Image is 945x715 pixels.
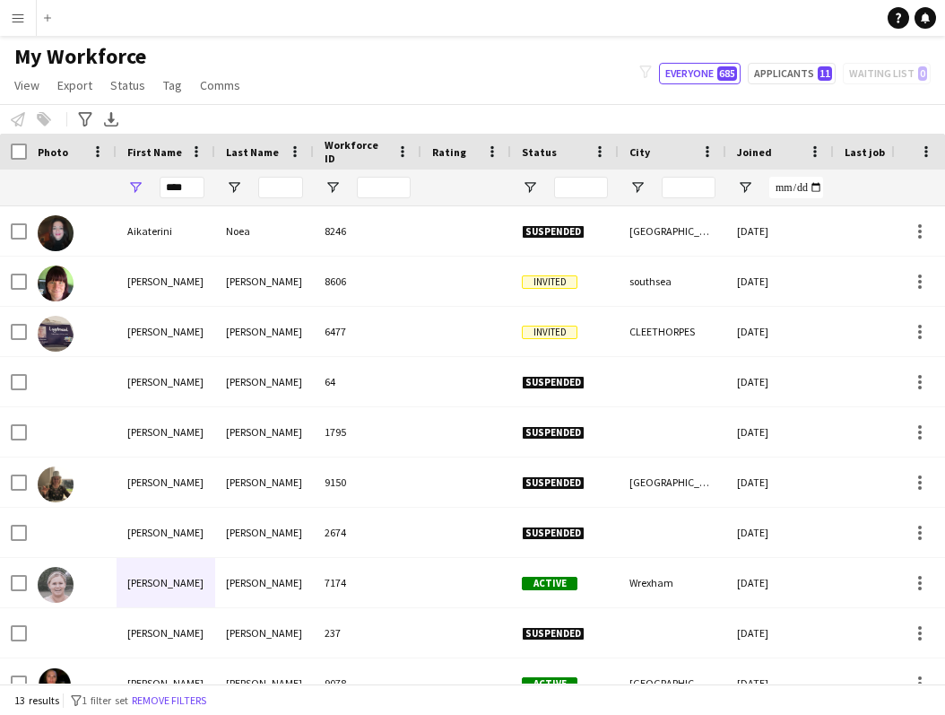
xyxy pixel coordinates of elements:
div: [GEOGRAPHIC_DATA] [619,206,726,256]
button: Remove filters [128,691,210,711]
div: [PERSON_NAME] [117,407,215,457]
div: 8606 [314,257,421,306]
input: First Name Filter Input [160,177,204,198]
button: Everyone685 [659,63,741,84]
div: [PERSON_NAME] [117,658,215,708]
button: Open Filter Menu [629,179,646,196]
span: Comms [200,77,240,93]
div: [PERSON_NAME] [117,307,215,356]
div: 9078 [314,658,421,708]
div: [PERSON_NAME] [117,558,215,607]
button: Open Filter Menu [737,179,753,196]
span: Tag [163,77,182,93]
a: View [7,74,47,97]
input: City Filter Input [662,177,715,198]
div: [DATE] [726,658,834,708]
span: Rating [432,145,466,159]
div: [PERSON_NAME] [215,458,314,507]
a: Export [50,74,100,97]
app-action-btn: Export XLSX [100,109,122,130]
span: City [629,145,650,159]
span: Joined [737,145,772,159]
div: [DATE] [726,407,834,457]
span: First Name [127,145,182,159]
div: [PERSON_NAME] [215,407,314,457]
span: View [14,77,39,93]
div: 1795 [314,407,421,457]
div: 6477 [314,307,421,356]
span: Suspended [522,527,585,540]
div: southsea [619,257,726,306]
div: [DATE] [726,508,834,557]
span: Suspended [522,376,585,389]
span: Status [522,145,557,159]
div: [PERSON_NAME] [215,508,314,557]
span: My Workforce [14,43,146,70]
div: [PERSON_NAME] [215,257,314,306]
button: Applicants11 [748,63,836,84]
img: Aikaterini Noea [38,215,74,251]
span: Suspended [522,476,585,490]
div: [DATE] [726,206,834,256]
div: 9150 [314,458,421,507]
input: Workforce ID Filter Input [357,177,411,198]
div: [GEOGRAPHIC_DATA] [619,458,726,507]
div: 7174 [314,558,421,607]
a: Comms [193,74,247,97]
div: [PERSON_NAME] [215,307,314,356]
span: Last job [845,145,885,159]
div: [DATE] [726,608,834,658]
div: Wrexham [619,558,726,607]
div: [DATE] [726,558,834,607]
span: Photo [38,145,68,159]
span: 11 [818,66,832,81]
span: Invited [522,326,577,339]
button: Open Filter Menu [226,179,242,196]
span: Invited [522,275,577,289]
span: Last Name [226,145,279,159]
span: Workforce ID [325,138,389,165]
span: Active [522,677,577,691]
div: 64 [314,357,421,406]
a: Tag [156,74,189,97]
img: Kate Tyler [38,667,74,703]
div: [GEOGRAPHIC_DATA] [619,658,726,708]
img: kate dawson [38,316,74,352]
div: [PERSON_NAME] [215,558,314,607]
a: Status [103,74,152,97]
div: 8246 [314,206,421,256]
img: Kate Kirk [38,466,74,502]
div: [PERSON_NAME] [117,357,215,406]
span: Suspended [522,225,585,239]
span: Suspended [522,627,585,641]
div: 237 [314,608,421,658]
span: 1 filter set [82,693,128,707]
div: Noea [215,206,314,256]
div: 2674 [314,508,421,557]
div: Aikaterini [117,206,215,256]
div: CLEETHORPES [619,307,726,356]
button: Open Filter Menu [325,179,341,196]
div: [DATE] [726,257,834,306]
img: Kate Phillips [38,567,74,603]
div: [DATE] [726,357,834,406]
button: Open Filter Menu [522,179,538,196]
div: [PERSON_NAME] [215,608,314,658]
input: Last Name Filter Input [258,177,303,198]
span: Active [522,577,577,590]
span: Export [57,77,92,93]
img: kate buxton [38,266,74,301]
div: [PERSON_NAME] [117,458,215,507]
button: Open Filter Menu [127,179,143,196]
div: [DATE] [726,307,834,356]
div: [PERSON_NAME] [117,608,215,658]
input: Joined Filter Input [769,177,823,198]
span: Status [110,77,145,93]
span: 685 [717,66,737,81]
div: [PERSON_NAME] [117,508,215,557]
div: [PERSON_NAME] [117,257,215,306]
app-action-btn: Advanced filters [74,109,96,130]
div: [PERSON_NAME] [215,658,314,708]
span: Suspended [522,426,585,440]
div: [PERSON_NAME] [215,357,314,406]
